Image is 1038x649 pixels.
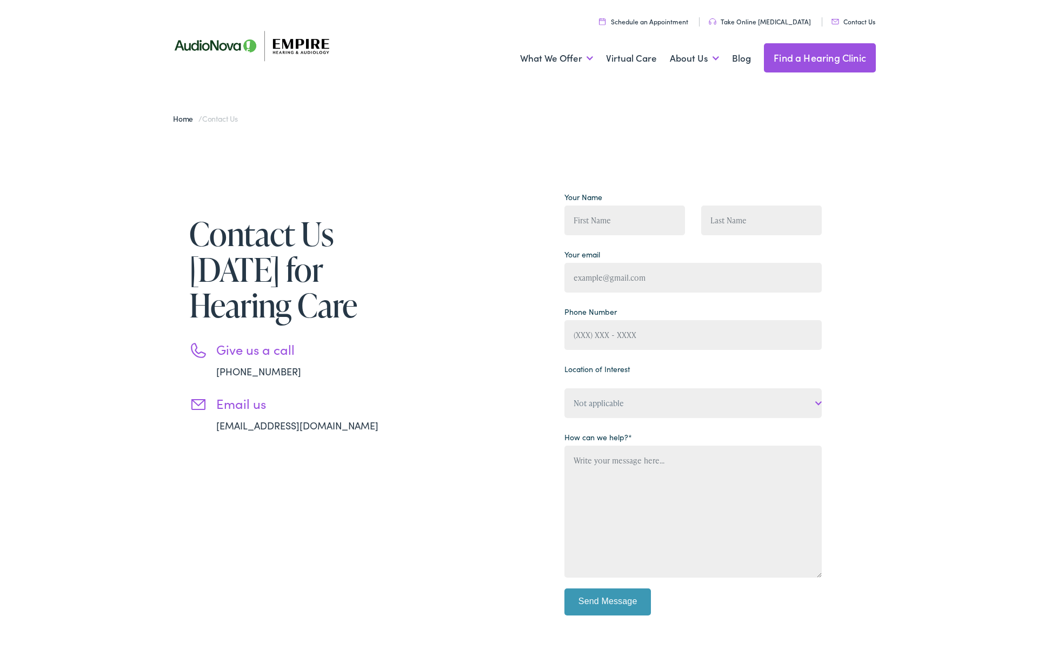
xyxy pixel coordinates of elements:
a: What We Offer [520,38,593,78]
input: Send Message [564,588,651,615]
img: utility icon [599,18,605,25]
span: Contact Us [202,113,238,124]
a: Find a Hearing Clinic [764,43,876,72]
input: Last Name [701,206,822,235]
a: Home [173,113,198,124]
label: Phone Number [564,306,617,317]
a: Take Online [MEDICAL_DATA] [709,17,811,26]
a: [EMAIL_ADDRESS][DOMAIN_NAME] [216,419,378,432]
a: Schedule an Appointment [599,17,688,26]
label: Your Name [564,191,602,203]
span: / [173,113,238,124]
input: First Name [564,206,685,235]
form: Contact form [564,189,822,624]
img: utility icon [831,19,839,24]
a: Blog [732,38,751,78]
a: Contact Us [831,17,875,26]
img: utility icon [709,18,716,25]
h3: Email us [216,396,411,412]
input: example@gmail.com [564,263,822,293]
a: About Us [670,38,719,78]
input: (XXX) XXX - XXXX [564,320,822,350]
label: How can we help? [564,432,632,443]
label: Your email [564,249,600,260]
h1: Contact Us [DATE] for Hearing Care [189,216,411,323]
label: Location of Interest [564,363,630,375]
h3: Give us a call [216,342,411,357]
a: Virtual Care [606,38,657,78]
a: [PHONE_NUMBER] [216,365,301,378]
